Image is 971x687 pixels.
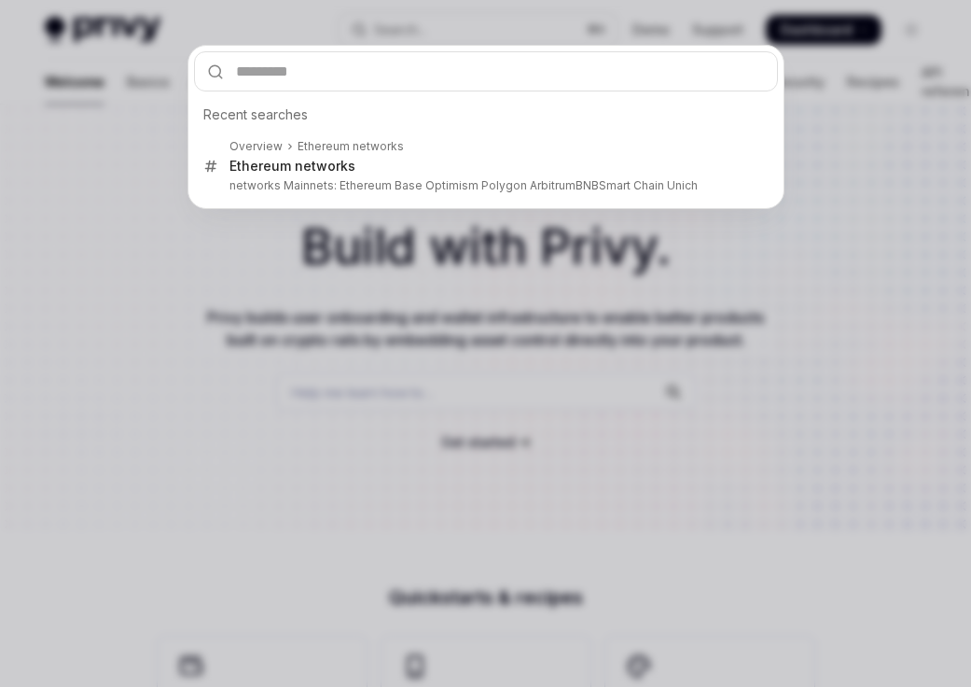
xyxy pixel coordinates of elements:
div: Ethereum networks [298,139,404,154]
div: Overview [229,139,283,154]
b: BNB [576,178,599,192]
span: Recent searches [203,105,308,124]
p: networks Mainnets: Ethereum Base Optimism Polygon Arbitrum Smart Chain Unich [229,178,739,193]
div: Ethereum networks [229,158,355,175]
